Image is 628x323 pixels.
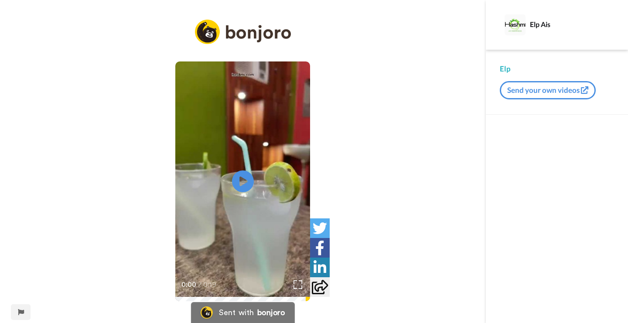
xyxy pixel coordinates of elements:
div: Sent with [219,309,254,316]
div: Elp Ais [530,20,614,28]
span: 0:19 [203,279,218,290]
button: Send your own videos [500,81,596,99]
a: Bonjoro LogoSent withbonjoro [191,302,295,323]
img: Full screen [294,280,302,289]
span: 0:00 [181,279,197,290]
div: bonjoro [257,309,285,316]
img: logo_full.png [195,20,291,44]
img: Profile Image [505,14,526,35]
div: Elp [500,64,614,74]
img: Bonjoro Logo [201,306,213,319]
span: / [198,279,201,290]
